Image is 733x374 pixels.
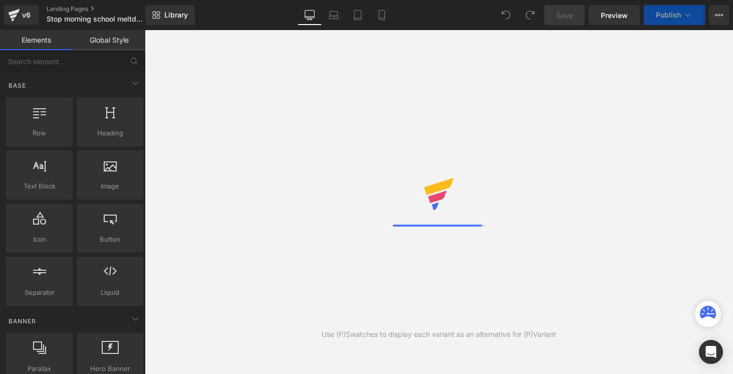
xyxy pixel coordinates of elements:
[699,340,723,364] div: Open Intercom Messenger
[298,5,322,25] a: Desktop
[4,5,39,25] a: v6
[9,363,70,374] span: Parallax
[9,181,70,192] span: Text Block
[589,5,640,25] a: Preview
[601,10,628,21] span: Preview
[80,128,140,138] span: Heading
[9,234,70,245] span: Icon
[520,5,540,25] button: Redo
[80,234,140,245] span: Button
[709,5,729,25] button: More
[20,9,33,22] div: v6
[9,287,70,298] span: Separator
[8,81,27,90] span: Base
[80,363,140,374] span: Hero Banner
[80,181,140,192] span: Image
[322,5,346,25] a: Laptop
[8,316,37,326] span: Banner
[496,5,516,25] button: Undo
[73,30,145,50] a: Global Style
[346,5,370,25] a: Tablet
[47,15,143,23] span: Stop morning school meltdowns in 5 minutes with CalmCarry
[656,11,681,19] span: Publish
[9,128,70,138] span: Row
[322,329,556,340] div: Use (P)Swatches to display each variant as an alternative for (P)Variant
[644,5,705,25] button: Publish
[370,5,394,25] a: Mobile
[556,10,573,21] span: Save
[145,5,195,25] a: New Library
[47,5,162,13] a: Landing Pages
[164,11,188,20] span: Library
[80,287,140,298] span: Liquid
